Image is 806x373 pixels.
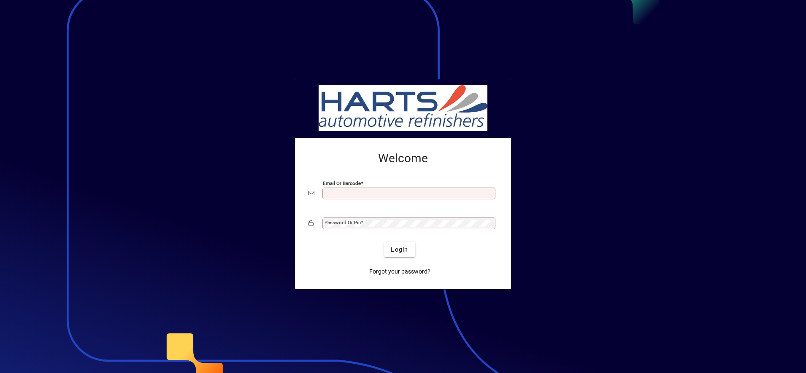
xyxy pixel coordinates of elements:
[308,151,498,166] h2: Welcome
[369,267,430,276] span: Forgot your password?
[366,264,434,279] a: Forgot your password?
[325,220,361,225] mat-label: Password or Pin
[323,180,361,186] mat-label: Email or Barcode
[391,245,408,254] span: Login
[384,242,415,257] button: Login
